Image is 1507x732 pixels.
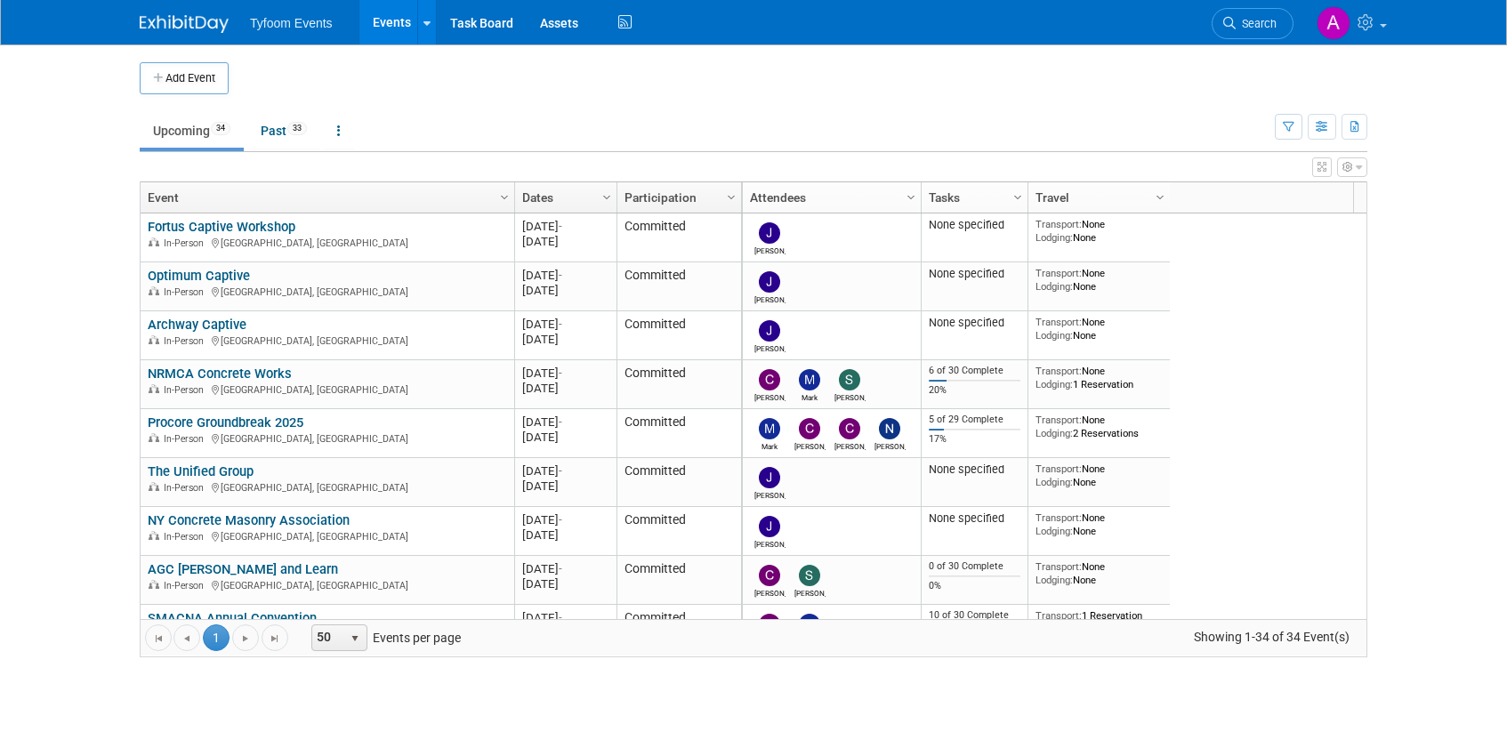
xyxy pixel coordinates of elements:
[929,384,1021,397] div: 20%
[1178,624,1366,649] span: Showing 1-34 of 34 Event(s)
[794,586,826,598] div: Steve Davis
[929,218,1021,232] div: None specified
[834,439,866,451] div: Chris Walker
[929,511,1021,526] div: None specified
[522,381,608,396] div: [DATE]
[164,580,209,591] span: In-Person
[1036,231,1073,244] span: Lodging:
[1036,463,1164,488] div: None None
[1036,329,1073,342] span: Lodging:
[148,366,292,382] a: NRMCA Concrete Works
[1036,463,1082,475] span: Transport:
[148,317,246,333] a: Archway Captive
[148,577,506,592] div: [GEOGRAPHIC_DATA], [GEOGRAPHIC_DATA]
[164,482,209,494] span: In-Person
[149,286,159,295] img: In-Person Event
[600,190,614,205] span: Column Settings
[929,560,1021,573] div: 0 of 30 Complete
[522,430,608,445] div: [DATE]
[598,182,617,209] a: Column Settings
[145,624,172,651] a: Go to the first page
[522,219,608,234] div: [DATE]
[759,222,780,244] img: Jason Cuskelly
[616,409,741,458] td: Committed
[312,625,342,650] span: 50
[759,516,780,537] img: Jason Cuskelly
[148,333,506,348] div: [GEOGRAPHIC_DATA], [GEOGRAPHIC_DATA]
[1236,17,1277,30] span: Search
[929,463,1021,477] div: None specified
[522,366,608,381] div: [DATE]
[522,268,608,283] div: [DATE]
[1036,560,1082,573] span: Transport:
[722,182,742,209] a: Column Settings
[839,418,860,439] img: Chris Walker
[559,415,562,429] span: -
[904,190,918,205] span: Column Settings
[522,283,608,298] div: [DATE]
[522,234,608,249] div: [DATE]
[247,114,320,148] a: Past33
[559,220,562,233] span: -
[1036,560,1164,586] div: None None
[759,467,780,488] img: Jason Cuskelly
[148,430,506,446] div: [GEOGRAPHIC_DATA], [GEOGRAPHIC_DATA]
[149,335,159,344] img: In-Person Event
[497,190,512,205] span: Column Settings
[522,576,608,591] div: [DATE]
[164,531,209,543] span: In-Person
[754,293,786,304] div: Jason Cuskelly
[559,611,562,624] span: -
[1036,218,1164,244] div: None None
[794,390,826,402] div: Mark Nelson
[180,631,194,646] span: Go to the previous page
[1036,365,1164,390] div: None 1 Reservation
[173,624,200,651] a: Go to the previous page
[759,271,780,293] img: Jason Cuskelly
[754,488,786,500] div: Jason Cuskelly
[148,610,317,626] a: SMACNA Annual Convention
[750,182,909,213] a: Attendees
[1036,574,1073,586] span: Lodging:
[522,610,608,625] div: [DATE]
[522,512,608,527] div: [DATE]
[1036,267,1164,293] div: None None
[616,458,741,507] td: Committed
[754,342,786,353] div: Jason Cuskelly
[559,562,562,575] span: -
[1036,316,1164,342] div: None None
[754,244,786,255] div: Jason Cuskelly
[616,507,741,556] td: Committed
[148,268,250,284] a: Optimum Captive
[148,463,254,479] a: The Unified Group
[164,286,209,298] span: In-Person
[754,439,786,451] div: Mark Nelson
[616,213,741,262] td: Committed
[522,527,608,543] div: [DATE]
[929,267,1021,281] div: None specified
[203,624,230,651] span: 1
[559,464,562,478] span: -
[759,369,780,390] img: Corbin Nelson
[879,418,900,439] img: Nathan Nelson
[799,614,820,635] img: Mark Nelson
[1036,316,1082,328] span: Transport:
[148,382,506,397] div: [GEOGRAPHIC_DATA], [GEOGRAPHIC_DATA]
[929,433,1021,446] div: 17%
[874,439,906,451] div: Nathan Nelson
[759,565,780,586] img: Corbin Nelson
[1036,365,1082,377] span: Transport:
[148,512,350,528] a: NY Concrete Masonry Association
[1153,190,1167,205] span: Column Settings
[164,237,209,249] span: In-Person
[1036,414,1164,439] div: None 2 Reservations
[262,624,288,651] a: Go to the last page
[289,624,479,651] span: Events per page
[140,114,244,148] a: Upcoming34
[929,580,1021,592] div: 0%
[759,614,780,635] img: Chris Walker
[148,235,506,250] div: [GEOGRAPHIC_DATA], [GEOGRAPHIC_DATA]
[1036,280,1073,293] span: Lodging:
[1036,218,1082,230] span: Transport:
[759,418,780,439] img: Mark Nelson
